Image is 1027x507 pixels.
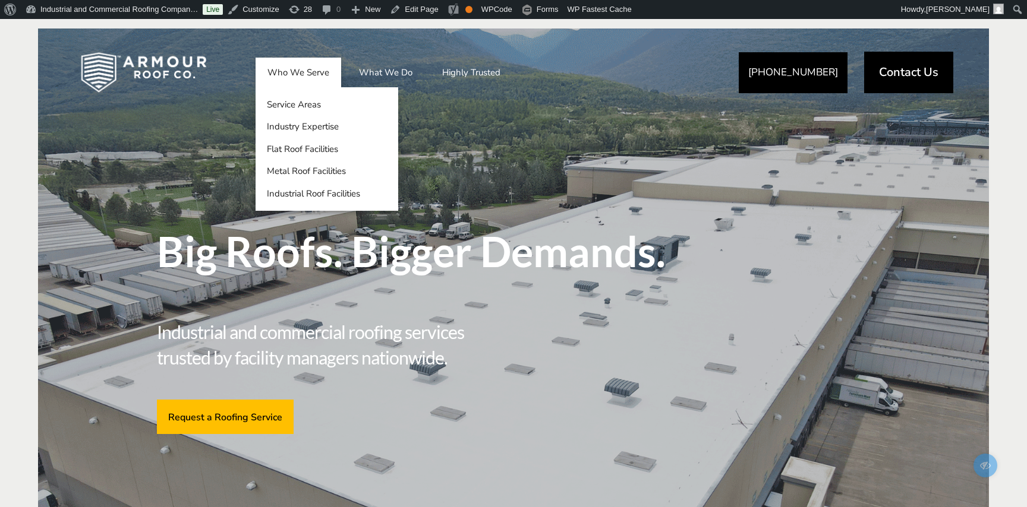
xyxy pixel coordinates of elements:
a: Industrial Roof Facilities [256,182,398,205]
img: Industrial and Commercial Roofing Company | Armour Roof Co. [62,43,226,102]
div: OK [465,6,472,13]
a: Live [203,4,223,15]
a: Service Areas [256,93,398,116]
a: Who We Serve [256,58,341,87]
a: Industry Expertise [256,116,398,138]
span: Contact Us [879,66,938,78]
a: Highly Trusted [430,58,512,87]
a: What We Do [347,58,424,87]
span: Edit/Preview [974,454,997,477]
span: [PERSON_NAME] [926,5,990,14]
a: Contact Us [864,52,953,93]
a: [PHONE_NUMBER] [739,52,848,93]
a: Metal Roof Facilities [256,160,398,183]
a: Flat Roof Facilities [256,138,398,160]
